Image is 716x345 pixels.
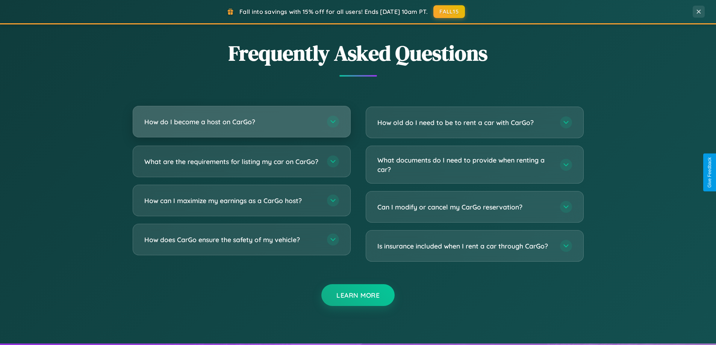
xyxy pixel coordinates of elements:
[377,202,553,212] h3: Can I modify or cancel my CarGo reservation?
[707,157,712,188] div: Give Feedback
[377,118,553,127] h3: How old do I need to be to rent a car with CarGo?
[321,284,395,306] button: Learn More
[144,235,319,244] h3: How does CarGo ensure the safety of my vehicle?
[377,241,553,251] h3: Is insurance included when I rent a car through CarGo?
[133,39,584,68] h2: Frequently Asked Questions
[144,157,319,166] h3: What are the requirements for listing my car on CarGo?
[144,196,319,205] h3: How can I maximize my earnings as a CarGo host?
[239,8,428,15] span: Fall into savings with 15% off for all users! Ends [DATE] 10am PT.
[144,117,319,127] h3: How do I become a host on CarGo?
[433,5,465,18] button: FALL15
[377,155,553,174] h3: What documents do I need to provide when renting a car?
